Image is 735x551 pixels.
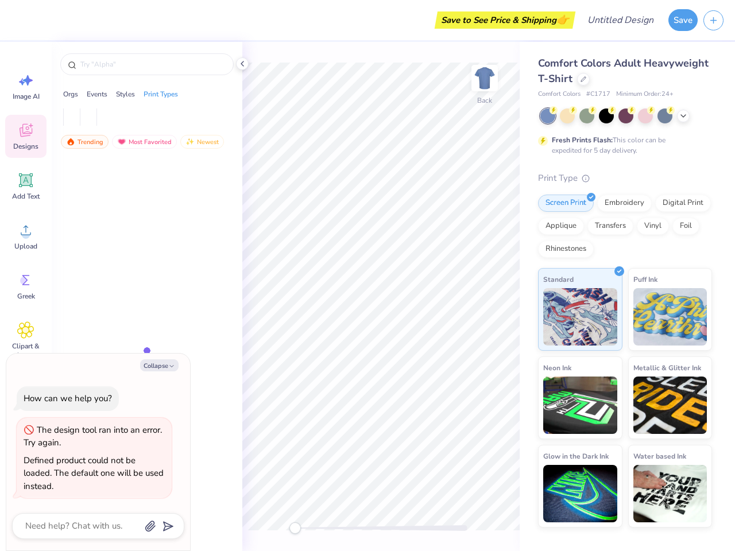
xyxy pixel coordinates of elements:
[438,11,572,29] div: Save to See Price & Shipping
[140,359,179,371] button: Collapse
[477,95,492,106] div: Back
[24,455,164,492] div: Defined product could not be loaded. The default one will be used instead.
[543,465,617,522] img: Glow in the Dark Ink
[538,240,594,258] div: Rhinestones
[185,138,195,146] img: newest.gif
[87,89,107,99] div: Events
[616,90,674,99] span: Minimum Order: 24 +
[538,56,709,86] span: Comfort Colors Adult Heavyweight T-Shirt
[633,377,707,434] img: Metallic & Glitter Ink
[473,67,496,90] img: Back
[24,424,162,449] div: The design tool ran into an error. Try again.
[655,195,711,212] div: Digital Print
[543,377,617,434] img: Neon Ink
[79,59,226,70] input: Try "Alpha"
[633,450,686,462] span: Water based Ink
[637,218,669,235] div: Vinyl
[7,342,45,360] span: Clipart & logos
[633,273,657,285] span: Puff Ink
[112,135,177,149] div: Most Favorited
[543,288,617,346] img: Standard
[668,9,698,31] button: Save
[66,138,75,146] img: trending.gif
[12,192,40,201] span: Add Text
[633,288,707,346] img: Puff Ink
[538,195,594,212] div: Screen Print
[117,138,126,146] img: most_fav.gif
[144,89,178,99] div: Print Types
[63,89,78,99] div: Orgs
[597,195,652,212] div: Embroidery
[543,362,571,374] span: Neon Ink
[672,218,699,235] div: Foil
[587,218,633,235] div: Transfers
[586,90,610,99] span: # C1717
[578,9,663,32] input: Untitled Design
[61,135,109,149] div: Trending
[556,13,569,26] span: 👉
[633,465,707,522] img: Water based Ink
[552,135,693,156] div: This color can be expedited for 5 day delivery.
[116,89,135,99] div: Styles
[538,90,581,99] span: Comfort Colors
[13,142,38,151] span: Designs
[14,242,37,251] span: Upload
[180,135,224,149] div: Newest
[538,218,584,235] div: Applique
[17,292,35,301] span: Greek
[633,362,701,374] span: Metallic & Glitter Ink
[538,172,712,185] div: Print Type
[552,135,613,145] strong: Fresh Prints Flash:
[289,522,301,534] div: Accessibility label
[543,450,609,462] span: Glow in the Dark Ink
[543,273,574,285] span: Standard
[24,393,112,404] div: How can we help you?
[13,92,40,101] span: Image AI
